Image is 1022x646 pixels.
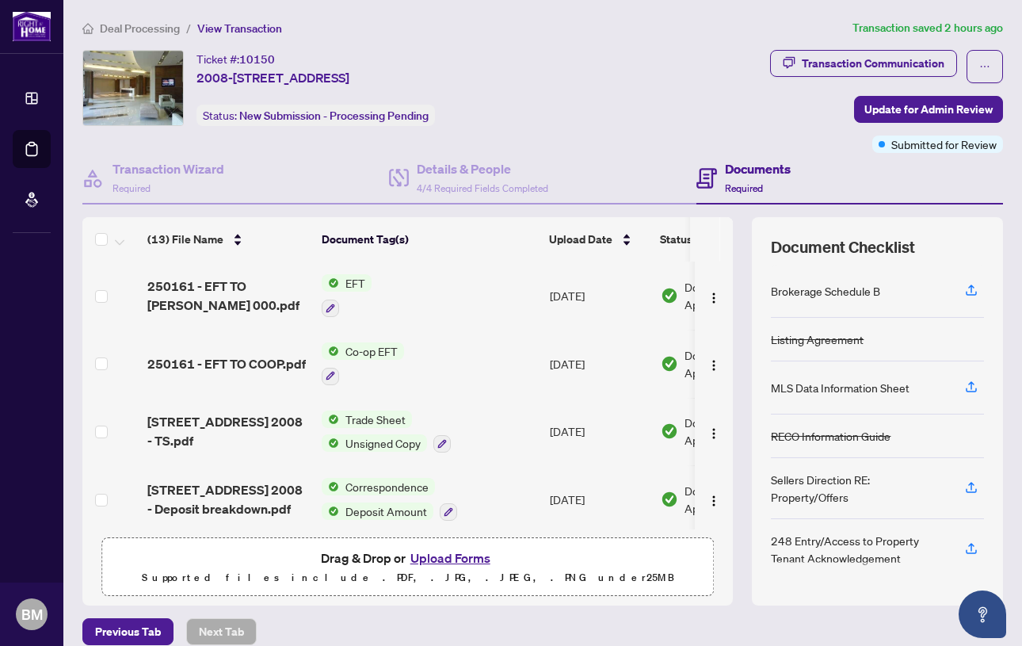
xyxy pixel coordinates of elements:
img: Status Icon [322,342,339,360]
th: Upload Date [543,217,654,262]
button: Open asap [959,591,1006,638]
span: Unsigned Copy [339,434,427,452]
img: logo [13,12,51,41]
img: Logo [707,495,720,507]
span: Update for Admin Review [864,97,993,122]
span: [STREET_ADDRESS] 2008 - TS.pdf [147,412,309,450]
button: Next Tab [186,618,257,645]
button: Transaction Communication [770,50,957,77]
p: Supported files include .PDF, .JPG, .JPEG, .PNG under 25 MB [112,568,704,587]
div: Sellers Direction RE: Property/Offers [771,471,946,506]
span: Required [725,182,763,194]
td: [DATE] [543,465,654,533]
span: View Transaction [197,21,282,36]
span: Document Approved [685,482,783,517]
span: Required [112,182,151,194]
span: 250161 - EFT TO COOP.pdf [147,354,306,373]
span: Co-op EFT [339,342,404,360]
span: Document Checklist [771,236,915,258]
span: BM [21,603,43,625]
button: Previous Tab [82,618,174,645]
img: Status Icon [322,274,339,292]
td: [DATE] [543,262,654,330]
span: Trade Sheet [339,411,412,428]
div: RECO Information Guide [771,427,890,445]
article: Transaction saved 2 hours ago [852,19,1003,37]
button: Logo [701,419,726,444]
img: Logo [707,427,720,440]
button: Status IconTrade SheetStatus IconUnsigned Copy [322,411,451,453]
span: Upload Date [549,231,612,248]
div: Ticket #: [196,50,275,68]
span: Drag & Drop orUpload FormsSupported files include .PDF, .JPG, .JPEG, .PNG under25MB [102,538,713,597]
th: (13) File Name [141,217,315,262]
div: Listing Agreement [771,331,864,348]
span: 2008-[STREET_ADDRESS] [196,68,349,87]
div: Transaction Communication [802,51,944,76]
div: 248 Entry/Access to Property Tenant Acknowledgement [771,532,946,567]
img: Document Status [661,422,678,440]
li: / [186,19,191,37]
span: Document Approved [685,346,783,381]
div: Brokerage Schedule B [771,282,880,300]
span: Document Approved [685,278,783,313]
span: (13) File Name [147,231,223,248]
img: Status Icon [322,411,339,428]
img: Document Status [661,287,678,304]
img: Status Icon [322,503,339,520]
button: Update for Admin Review [854,96,1003,123]
img: Document Status [661,491,678,508]
img: Logo [707,359,720,372]
button: Logo [701,351,726,377]
img: Logo [707,292,720,304]
div: Status: [196,105,435,126]
h4: Transaction Wizard [112,159,224,178]
span: Status [660,231,692,248]
button: Status IconCorrespondenceStatus IconDeposit Amount [322,478,457,521]
img: Status Icon [322,434,339,452]
button: Logo [701,283,726,308]
span: ellipsis [979,61,990,72]
img: Document Status [661,355,678,373]
span: 4/4 Required Fields Completed [417,182,548,194]
span: 250161 - EFT TO [PERSON_NAME] 000.pdf [147,277,309,315]
button: Logo [701,487,726,512]
span: [STREET_ADDRESS] 2008 - Deposit breakdown.pdf [147,480,309,518]
span: Deposit Amount [339,503,433,520]
th: Status [654,217,788,262]
td: [DATE] [543,398,654,466]
span: Drag & Drop or [321,548,495,568]
h4: Documents [725,159,791,178]
img: Status Icon [322,478,339,495]
span: Submitted for Review [891,136,997,153]
span: New Submission - Processing Pending [239,109,429,123]
span: 10150 [239,52,275,67]
span: Previous Tab [95,619,161,644]
button: Status IconCo-op EFT [322,342,404,385]
h4: Details & People [417,159,548,178]
span: Correspondence [339,478,435,495]
span: Deal Processing [100,21,180,36]
img: IMG-C12394504_1.jpg [83,51,183,125]
button: Status IconEFT [322,274,372,317]
th: Document Tag(s) [315,217,543,262]
button: Upload Forms [406,548,495,568]
span: home [82,23,93,34]
span: Document Approved [685,414,783,449]
div: MLS Data Information Sheet [771,379,910,396]
span: EFT [339,274,372,292]
td: [DATE] [543,330,654,398]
